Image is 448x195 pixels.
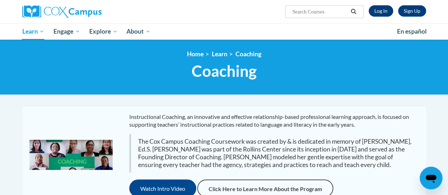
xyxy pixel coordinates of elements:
a: Home [187,50,204,58]
a: Coaching [236,50,261,58]
a: En español [392,24,431,39]
span: Coaching [192,62,257,80]
span: Engage [53,27,80,36]
a: Explore [85,23,122,40]
p: Instructional Coaching, an innovative and effective relationship-based professional learning appr... [129,113,419,128]
a: Log In [369,5,393,17]
button: Search [348,7,359,16]
a: Engage [49,23,85,40]
span: Learn [22,27,44,36]
a: Cox Campus [22,5,150,18]
img: Cox Campus [22,5,102,18]
a: Learn [18,23,49,40]
a: Register [398,5,426,17]
div: The Cox Campus Coaching Coursework was created by & is dedicated in memory of [PERSON_NAME], Ed.S... [138,138,412,169]
span: Explore [89,27,118,36]
iframe: Button to launch messaging window [420,167,442,189]
img: fd72b066-fa50-45ff-8cd7-e2b4a3a3c995.jpg [29,140,113,170]
a: Learn [212,50,227,58]
input: Search Courses [291,7,348,16]
span: En español [397,28,427,35]
a: About [122,23,155,40]
div: Main menu [17,23,431,40]
span: About [126,27,151,36]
